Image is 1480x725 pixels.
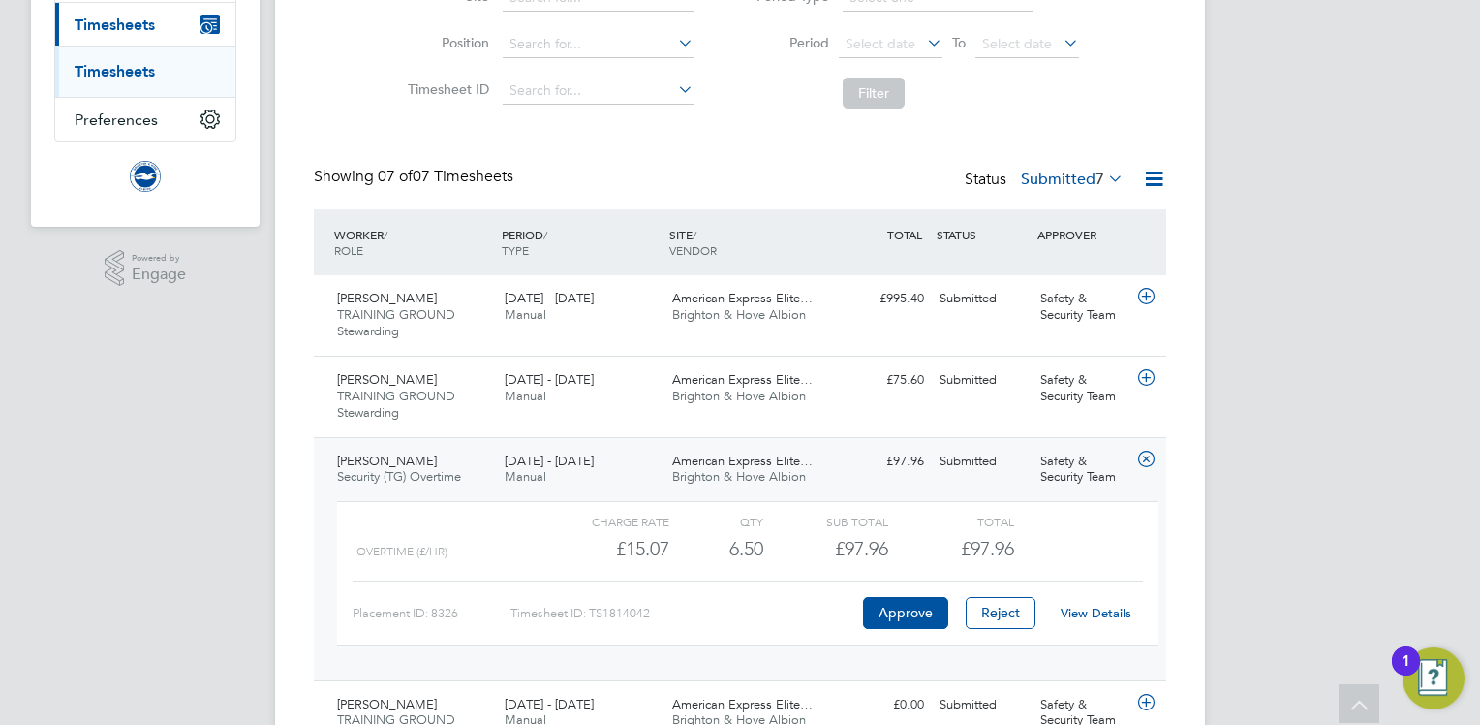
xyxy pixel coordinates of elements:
div: 1 [1402,661,1410,686]
span: TRAINING GROUND Stewarding [337,388,455,421]
label: Position [402,34,489,51]
span: American Express Elite… [672,371,813,388]
input: Search for... [503,31,694,58]
label: Submitted [1021,170,1124,189]
span: [PERSON_NAME] [337,290,437,306]
div: £97.96 [763,533,888,565]
span: [DATE] - [DATE] [505,290,594,306]
span: Select date [982,35,1052,52]
button: Reject [966,597,1035,628]
div: Submitted [932,446,1033,478]
a: Go to home page [54,161,236,192]
span: 07 Timesheets [378,167,513,186]
span: OVERTIME (£/HR) [356,545,447,558]
label: Timesheet ID [402,80,489,98]
a: Timesheets [75,62,155,80]
div: SITE [664,217,832,268]
div: Sub Total [763,510,888,533]
span: VENDOR [669,242,717,258]
span: American Express Elite… [672,453,813,469]
span: / [384,227,387,242]
span: Engage [132,267,186,283]
a: Powered byEngage [105,250,187,287]
div: APPROVER [1033,217,1133,252]
div: PERIOD [497,217,664,268]
div: Timesheet ID: TS1814042 [510,598,858,629]
span: Powered by [132,250,186,267]
div: Safety & Security Team [1033,446,1133,494]
span: Manual [505,468,546,485]
div: £75.60 [831,364,932,396]
div: £15.07 [544,533,669,565]
button: Open Resource Center, 1 new notification [1403,647,1465,709]
input: Search for... [503,78,694,105]
div: 6.50 [669,533,763,565]
span: Manual [505,306,546,323]
span: American Express Elite… [672,290,813,306]
span: [DATE] - [DATE] [505,371,594,388]
span: 7 [1095,170,1104,189]
span: £97.96 [961,537,1014,560]
span: Brighton & Hove Albion [672,306,806,323]
button: Filter [843,78,905,109]
div: Submitted [932,364,1033,396]
div: Safety & Security Team [1033,364,1133,413]
div: Showing [314,167,517,187]
div: £97.96 [831,446,932,478]
div: QTY [669,510,763,533]
span: [PERSON_NAME] [337,696,437,712]
span: [PERSON_NAME] [337,453,437,469]
div: Placement ID: 8326 [353,598,510,629]
div: STATUS [932,217,1033,252]
span: Timesheets [75,16,155,34]
div: Charge rate [544,510,669,533]
div: Status [965,167,1127,194]
button: Approve [863,597,948,628]
div: Submitted [932,689,1033,721]
span: To [946,30,971,55]
div: Safety & Security Team [1033,283,1133,331]
div: £0.00 [831,689,932,721]
a: View Details [1061,605,1131,621]
span: [PERSON_NAME] [337,371,437,388]
div: Timesheets [55,46,235,97]
button: Timesheets [55,3,235,46]
div: Total [888,510,1013,533]
div: Submitted [932,283,1033,315]
span: Brighton & Hove Albion [672,468,806,485]
span: TRAINING GROUND Stewarding [337,306,455,339]
span: Manual [505,388,546,404]
div: WORKER [329,217,497,268]
span: TOTAL [887,227,922,242]
span: Security (TG) Overtime [337,468,461,485]
span: [DATE] - [DATE] [505,696,594,712]
button: Preferences [55,98,235,141]
div: £995.40 [831,283,932,315]
span: / [693,227,696,242]
span: Brighton & Hove Albion [672,388,806,404]
span: / [543,227,547,242]
span: 07 of [378,167,413,186]
label: Period [742,34,829,51]
span: Select date [846,35,915,52]
span: [DATE] - [DATE] [505,453,594,469]
span: TYPE [502,242,529,258]
img: brightonandhovealbion-logo-retina.png [130,161,161,192]
span: American Express Elite… [672,696,813,712]
span: ROLE [334,242,363,258]
span: Preferences [75,110,158,129]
